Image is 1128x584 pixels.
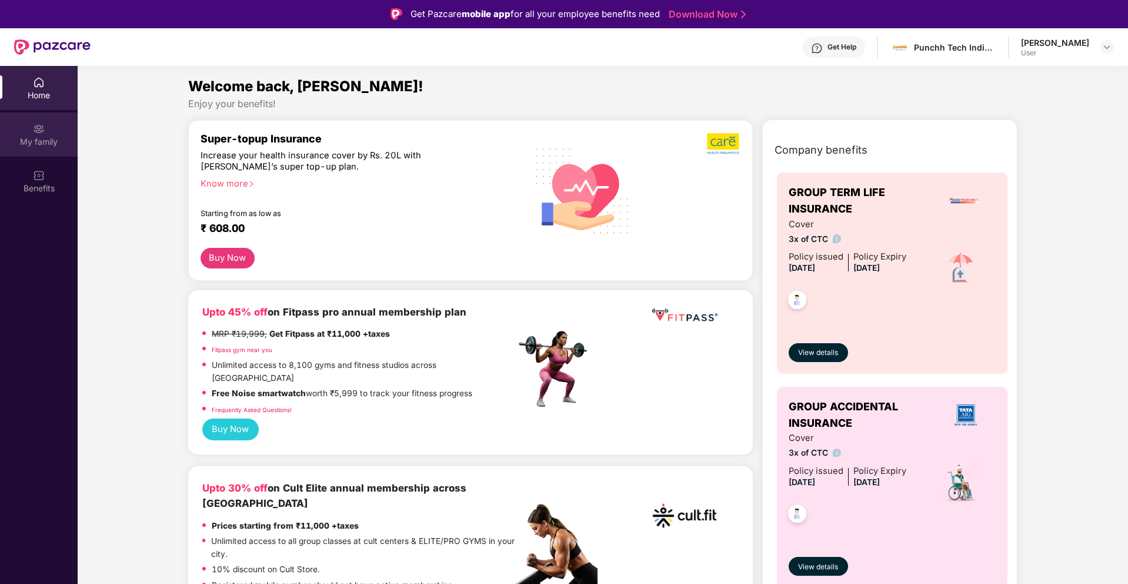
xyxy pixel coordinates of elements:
span: [DATE] [789,263,815,273]
img: svg+xml;base64,PHN2ZyB4bWxucz0iaHR0cDovL3d3dy53My5vcmcvMjAwMC9zdmciIHdpZHRoPSI0OC45NDMiIGhlaWdodD... [783,501,812,530]
div: [PERSON_NAME] [1021,37,1089,48]
img: insurerLogo [949,185,980,217]
span: [DATE] [853,263,880,273]
button: View details [789,343,848,362]
img: Logo [391,8,402,20]
img: images.jpg [892,39,909,56]
img: info [833,234,842,243]
img: b5dec4f62d2307b9de63beb79f102df3.png [707,132,740,155]
span: GROUP TERM LIFE INSURANCE [789,184,933,218]
div: Policy Expiry [853,250,906,264]
a: Frequently Asked Questions! [212,406,292,413]
button: View details [789,557,848,576]
p: Unlimited access to all group classes at cult centers & ELITE/PRO GYMS in your city. [211,535,515,560]
span: [DATE] [853,477,880,487]
p: 10% discount on Cult Store. [212,563,320,576]
b: Upto 45% off [202,306,268,318]
a: Download Now [669,8,742,21]
strong: Free Noise smartwatch [212,389,306,398]
del: MRP ₹19,999, [212,329,267,339]
button: Buy Now [202,419,259,440]
div: ₹ 608.00 [201,222,504,236]
strong: Get Fitpass at ₹11,000 +taxes [269,329,390,339]
img: svg+xml;base64,PHN2ZyB4bWxucz0iaHR0cDovL3d3dy53My5vcmcvMjAwMC9zdmciIHhtbG5zOnhsaW5rPSJodHRwOi8vd3... [526,133,639,247]
span: right [248,181,255,187]
a: Fitpass gym near you [212,346,272,353]
div: Super-topup Insurance [201,132,516,145]
img: icon [940,248,981,289]
div: Get Help [827,42,856,52]
p: Unlimited access to 8,100 gyms and fitness studios across [GEOGRAPHIC_DATA] [212,359,515,384]
div: Policy issued [789,464,843,478]
b: on Cult Elite annual membership across [GEOGRAPHIC_DATA] [202,482,466,509]
span: View details [798,562,838,573]
div: Punchh Tech India Pvt Ltd (A PAR Technology Company) [914,42,996,53]
img: icon [940,462,981,503]
div: Policy issued [789,250,843,264]
strong: mobile app [462,8,510,19]
strong: Prices starting from ₹11,000 +taxes [212,521,359,530]
span: Cover [789,432,906,445]
span: Welcome back, [PERSON_NAME]! [188,78,423,95]
div: Starting from as low as [201,209,466,217]
span: 3x of CTC [789,447,906,460]
span: Company benefits [775,142,867,158]
b: on Fitpass pro annual membership plan [202,306,466,318]
button: Buy Now [201,248,255,268]
span: 3x of CTC [789,233,906,246]
div: Enjoy your benefits! [188,98,1018,110]
div: Policy Expiry [853,464,906,478]
span: GROUP ACCIDENTAL INSURANCE [789,399,936,432]
img: svg+xml;base64,PHN2ZyB4bWxucz0iaHR0cDovL3d3dy53My5vcmcvMjAwMC9zdmciIHdpZHRoPSI0OC45NDMiIGhlaWdodD... [783,287,812,316]
div: Get Pazcare for all your employee benefits need [411,7,660,21]
img: svg+xml;base64,PHN2ZyBpZD0iSG9tZSIgeG1sbnM9Imh0dHA6Ly93d3cudzMub3JnLzIwMDAvc3ZnIiB3aWR0aD0iMjAiIG... [33,77,45,88]
img: info [833,449,842,457]
div: Know more [201,178,509,187]
span: View details [798,347,838,359]
img: Stroke [741,8,746,21]
img: New Pazcare Logo [14,39,91,55]
img: cult.png [649,480,720,551]
img: svg+xml;base64,PHN2ZyB3aWR0aD0iMjAiIGhlaWdodD0iMjAiIHZpZXdCb3g9IjAgMCAyMCAyMCIgZmlsbD0ibm9uZSIgeG... [33,123,45,135]
span: Cover [789,218,906,231]
span: [DATE] [789,477,815,487]
p: worth ₹5,999 to track your fitness progress [212,387,472,400]
div: Increase your health insurance cover by Rs. 20L with [PERSON_NAME]’s super top-up plan. [201,150,465,173]
img: svg+xml;base64,PHN2ZyBpZD0iRHJvcGRvd24tMzJ4MzIiIHhtbG5zPSJodHRwOi8vd3d3LnczLm9yZy8yMDAwL3N2ZyIgd2... [1102,42,1112,52]
div: User [1021,48,1089,58]
img: fpp.png [515,328,598,410]
img: svg+xml;base64,PHN2ZyBpZD0iSGVscC0zMngzMiIgeG1sbnM9Imh0dHA6Ly93d3cudzMub3JnLzIwMDAvc3ZnIiB3aWR0aD... [811,42,823,54]
img: insurerLogo [950,399,982,431]
img: svg+xml;base64,PHN2ZyBpZD0iQmVuZWZpdHMiIHhtbG5zPSJodHRwOi8vd3d3LnczLm9yZy8yMDAwL3N2ZyIgd2lkdGg9Ij... [33,170,45,181]
b: Upto 30% off [202,482,268,494]
img: fppp.png [649,304,720,326]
